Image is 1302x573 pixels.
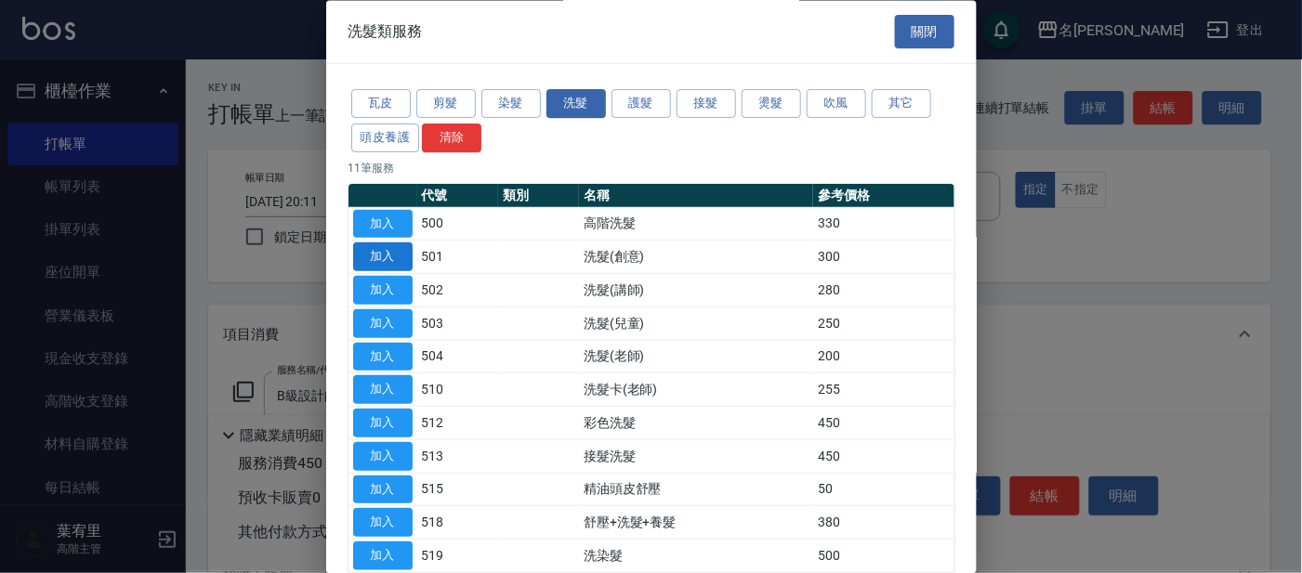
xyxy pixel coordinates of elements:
td: 380 [813,506,953,540]
button: 瓦皮 [351,90,411,119]
button: 清除 [422,124,481,152]
th: 名稱 [579,184,813,208]
button: 接髮 [677,90,736,119]
button: 頭皮養護 [351,124,420,152]
td: 280 [813,274,953,307]
button: 吹風 [807,90,866,119]
td: 彩色洗髮 [579,407,813,440]
td: 洗髮(講師) [579,274,813,307]
button: 其它 [872,90,931,119]
button: 剪髮 [416,90,476,119]
td: 50 [813,474,953,507]
button: 加入 [353,376,413,405]
td: 精油頭皮舒壓 [579,474,813,507]
td: 512 [417,407,498,440]
td: 舒壓+洗髮+養髮 [579,506,813,540]
td: 503 [417,307,498,341]
td: 519 [417,540,498,573]
td: 510 [417,373,498,407]
td: 洗髮卡(老師) [579,373,813,407]
td: 504 [417,341,498,374]
td: 513 [417,440,498,474]
td: 501 [417,241,498,274]
th: 參考價格 [813,184,953,208]
button: 加入 [353,343,413,371]
td: 250 [813,307,953,341]
td: 515 [417,474,498,507]
td: 洗髮(兒童) [579,307,813,341]
td: 洗髮(創意) [579,241,813,274]
td: 450 [813,440,953,474]
td: 200 [813,341,953,374]
td: 高階洗髮 [579,208,813,241]
button: 護髮 [612,90,671,119]
td: 518 [417,506,498,540]
span: 洗髮類服務 [349,22,423,41]
button: 加入 [353,410,413,438]
td: 洗髮(老師) [579,341,813,374]
td: 255 [813,373,953,407]
td: 330 [813,208,953,241]
button: 加入 [353,277,413,306]
td: 洗染髮 [579,540,813,573]
button: 加入 [353,542,413,571]
td: 500 [813,540,953,573]
td: 450 [813,407,953,440]
button: 燙髮 [742,90,801,119]
button: 染髮 [481,90,541,119]
td: 500 [417,208,498,241]
td: 300 [813,241,953,274]
button: 洗髮 [546,90,606,119]
p: 11 筆服務 [349,160,954,176]
th: 代號 [417,184,498,208]
button: 加入 [353,243,413,272]
button: 關閉 [895,15,954,49]
th: 類別 [498,184,579,208]
button: 加入 [353,210,413,239]
td: 502 [417,274,498,307]
td: 接髮洗髮 [579,440,813,474]
button: 加入 [353,509,413,538]
button: 加入 [353,475,413,504]
button: 加入 [353,309,413,338]
button: 加入 [353,442,413,471]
